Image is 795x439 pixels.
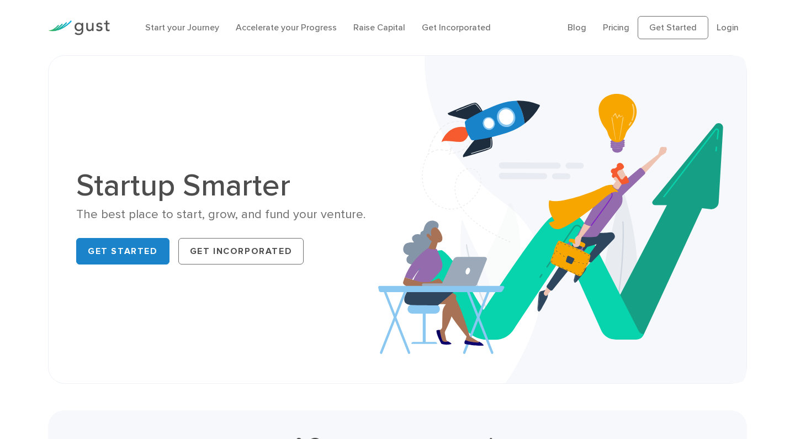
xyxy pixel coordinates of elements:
img: Startup Smarter Hero [378,56,746,383]
img: Gust Logo [48,20,110,35]
a: Pricing [603,22,629,33]
a: Get Incorporated [422,22,491,33]
div: The best place to start, grow, and fund your venture. [76,207,389,223]
a: Start your Journey [145,22,219,33]
a: Get Started [76,238,169,265]
a: Raise Capital [353,22,405,33]
a: Get Started [638,16,708,39]
a: Get Incorporated [178,238,304,265]
a: Accelerate your Progress [236,22,337,33]
a: Blog [568,22,586,33]
a: Login [717,22,739,33]
h1: Startup Smarter [76,170,389,201]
